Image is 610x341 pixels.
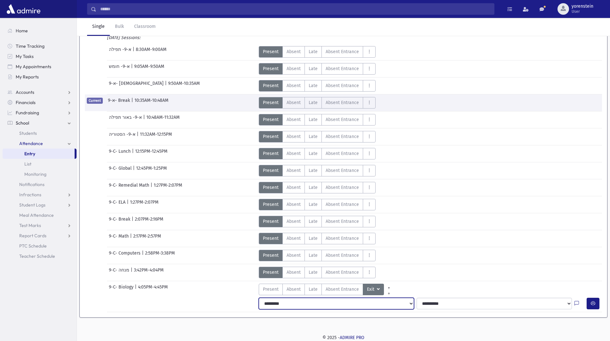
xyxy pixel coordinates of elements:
[3,118,77,128] a: School
[263,48,279,55] span: Present
[263,99,279,106] span: Present
[109,63,131,75] span: א-9- חומש
[109,284,135,295] span: 9-C- Biology
[135,216,163,227] span: 2:07PM-2:16PM
[309,65,318,72] span: Late
[3,97,77,108] a: Financials
[384,289,394,294] a: All Later
[133,46,136,58] span: |
[263,150,279,157] span: Present
[135,148,167,159] span: 12:15PM-12:45PM
[108,97,131,109] span: א-9- Break
[309,235,318,242] span: Late
[326,99,359,106] span: Absent Entrance
[109,250,142,261] span: 9-C- Computers
[263,286,279,293] span: Present
[287,184,301,191] span: Absent
[142,250,145,261] span: |
[107,35,140,40] i: [DATE] Sessions:
[309,150,318,157] span: Late
[263,167,279,174] span: Present
[87,334,600,341] div: © 2025 -
[16,89,34,95] span: Accounts
[3,108,77,118] a: Fundraising
[19,253,55,259] span: Teacher Schedule
[146,114,180,126] span: 10:48AM-11:32AM
[3,138,77,149] a: Attendance
[19,212,54,218] span: Meal Attendance
[287,116,301,123] span: Absent
[287,218,301,225] span: Absent
[287,48,301,55] span: Absent
[326,48,359,55] span: Absent Entrance
[19,130,37,136] span: Students
[3,72,77,82] a: My Reports
[87,18,110,36] a: Single
[109,46,133,58] span: א-9- תפילה
[109,199,127,210] span: 9-C- ELA
[309,201,318,208] span: Late
[263,82,279,89] span: Present
[129,18,161,36] a: Classroom
[326,218,359,225] span: Absent Entrance
[19,202,45,208] span: Student Logs
[326,201,359,208] span: Absent Entrance
[326,184,359,191] span: Absent Entrance
[287,252,301,259] span: Absent
[326,235,359,242] span: Absent Entrance
[3,61,77,72] a: My Appointments
[134,63,164,75] span: 9:05AM-9:50AM
[3,220,77,231] a: Test Marks
[259,63,376,75] div: AttTypes
[259,284,394,295] div: AttTypes
[109,233,130,244] span: 9-C- Math
[109,114,143,126] span: א-9- באור תפילה
[19,192,41,198] span: Infractions
[3,149,75,159] a: Entry
[19,223,41,228] span: Test Marks
[309,269,318,276] span: Late
[259,250,376,261] div: AttTypes
[309,252,318,259] span: Late
[109,267,131,278] span: 9-C- מנחה
[363,284,384,295] button: Exit
[19,141,43,146] span: Attendance
[287,201,301,208] span: Absent
[263,218,279,225] span: Present
[259,267,376,278] div: AttTypes
[326,116,359,123] span: Absent Entrance
[137,131,140,142] span: |
[131,63,134,75] span: |
[24,151,35,157] span: Entry
[87,98,103,104] span: Current
[309,184,318,191] span: Late
[263,184,279,191] span: Present
[5,3,42,15] img: AdmirePro
[19,182,45,187] span: Notifications
[134,97,168,109] span: 10:35AM-10:48AM
[326,82,359,89] span: Absent Entrance
[16,120,29,126] span: School
[3,159,77,169] a: List
[135,284,138,295] span: |
[259,131,376,142] div: AttTypes
[3,128,77,138] a: Students
[109,182,150,193] span: 9-C- Remedial Math
[287,235,301,242] span: Absent
[145,250,175,261] span: 2:58PM-3:38PM
[110,18,129,36] a: Bulk
[259,97,376,109] div: AttTypes
[3,179,77,190] a: Notifications
[136,46,167,58] span: 8:30AM-9:00AM
[326,269,359,276] span: Absent Entrance
[259,114,376,126] div: AttTypes
[263,65,279,72] span: Present
[16,110,39,116] span: Fundraising
[259,216,376,227] div: AttTypes
[132,216,135,227] span: |
[309,48,318,55] span: Late
[154,182,182,193] span: 1:27PM-2:07PM
[140,131,172,142] span: 11:32AM-12:15PM
[3,231,77,241] a: Report Cards
[259,233,376,244] div: AttTypes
